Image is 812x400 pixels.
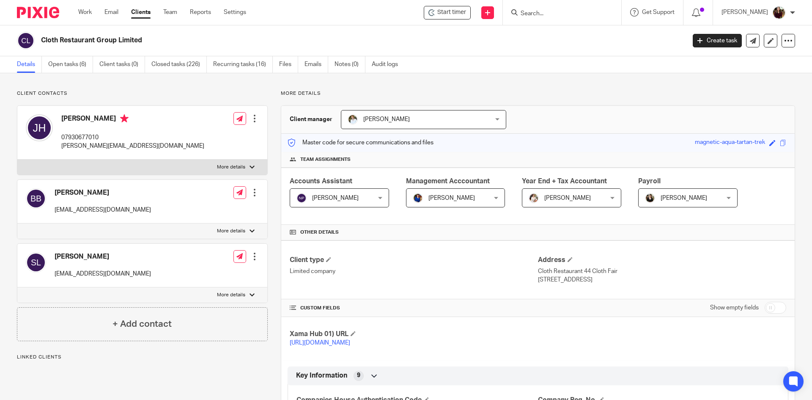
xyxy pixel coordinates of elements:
h3: Client manager [290,115,332,124]
h4: + Add contact [112,317,172,331]
a: Audit logs [372,56,404,73]
img: MaxAcc_Sep21_ElliDeanPhoto_030.jpg [772,6,786,19]
a: Details [17,56,42,73]
h4: [PERSON_NAME] [61,114,204,125]
span: Other details [300,229,339,236]
div: Cloth Restaurant Group Limited [424,6,471,19]
a: Open tasks (6) [48,56,93,73]
h4: Address [538,256,786,265]
p: [EMAIL_ADDRESS][DOMAIN_NAME] [55,206,151,214]
span: 9 [357,371,360,380]
p: Linked clients [17,354,268,361]
h4: Xama Hub 01) URL [290,330,538,339]
a: Files [279,56,298,73]
label: Show empty fields [710,303,759,312]
a: Settings [224,8,246,17]
p: More details [217,292,245,298]
span: Payroll [638,178,661,185]
a: Work [78,8,92,17]
span: Key Information [296,371,347,380]
h4: [PERSON_NAME] [55,252,151,261]
p: More details [217,228,245,234]
img: svg%3E [26,188,46,209]
p: [STREET_ADDRESS] [538,276,786,284]
p: Cloth Restaurant 44 Cloth Fair [538,267,786,276]
a: Client tasks (0) [99,56,145,73]
a: Reports [190,8,211,17]
img: sarah-royle.jpg [348,114,358,124]
p: [PERSON_NAME][EMAIL_ADDRESS][DOMAIN_NAME] [61,142,204,150]
h4: Client type [290,256,538,265]
p: More details [281,90,795,97]
span: Management Acccountant [406,178,490,185]
span: Year End + Tax Accountant [522,178,607,185]
a: Closed tasks (226) [151,56,207,73]
span: Accounts Assistant [290,178,352,185]
a: Emails [304,56,328,73]
span: [PERSON_NAME] [312,195,359,201]
img: Nicole.jpeg [413,193,423,203]
a: Clients [131,8,151,17]
span: [PERSON_NAME] [363,116,410,122]
a: Email [104,8,118,17]
span: Get Support [642,9,675,15]
p: Master code for secure communications and files [288,138,433,147]
img: svg%3E [17,32,35,50]
span: [PERSON_NAME] [544,195,591,201]
h2: Cloth Restaurant Group Limited [41,36,552,45]
img: Pixie [17,7,59,18]
p: 07930677010 [61,133,204,142]
img: Helen%20Campbell.jpeg [645,193,655,203]
p: Limited company [290,267,538,276]
p: More details [217,164,245,171]
input: Search [520,10,596,18]
img: svg%3E [26,114,53,141]
div: magnetic-aqua-tartan-trek [695,138,765,148]
a: [URL][DOMAIN_NAME] [290,340,350,346]
a: Notes (0) [335,56,365,73]
img: Kayleigh%20Henson.jpeg [529,193,539,203]
i: Primary [120,114,129,123]
p: [PERSON_NAME] [721,8,768,17]
span: Start timer [437,8,466,17]
span: [PERSON_NAME] [428,195,475,201]
h4: CUSTOM FIELDS [290,305,538,312]
a: Team [163,8,177,17]
p: Client contacts [17,90,268,97]
img: svg%3E [296,193,307,203]
p: [EMAIL_ADDRESS][DOMAIN_NAME] [55,270,151,278]
span: Team assignments [300,156,351,163]
a: Create task [693,34,742,47]
a: Recurring tasks (16) [213,56,273,73]
img: svg%3E [26,252,46,273]
h4: [PERSON_NAME] [55,188,151,197]
span: [PERSON_NAME] [661,195,707,201]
